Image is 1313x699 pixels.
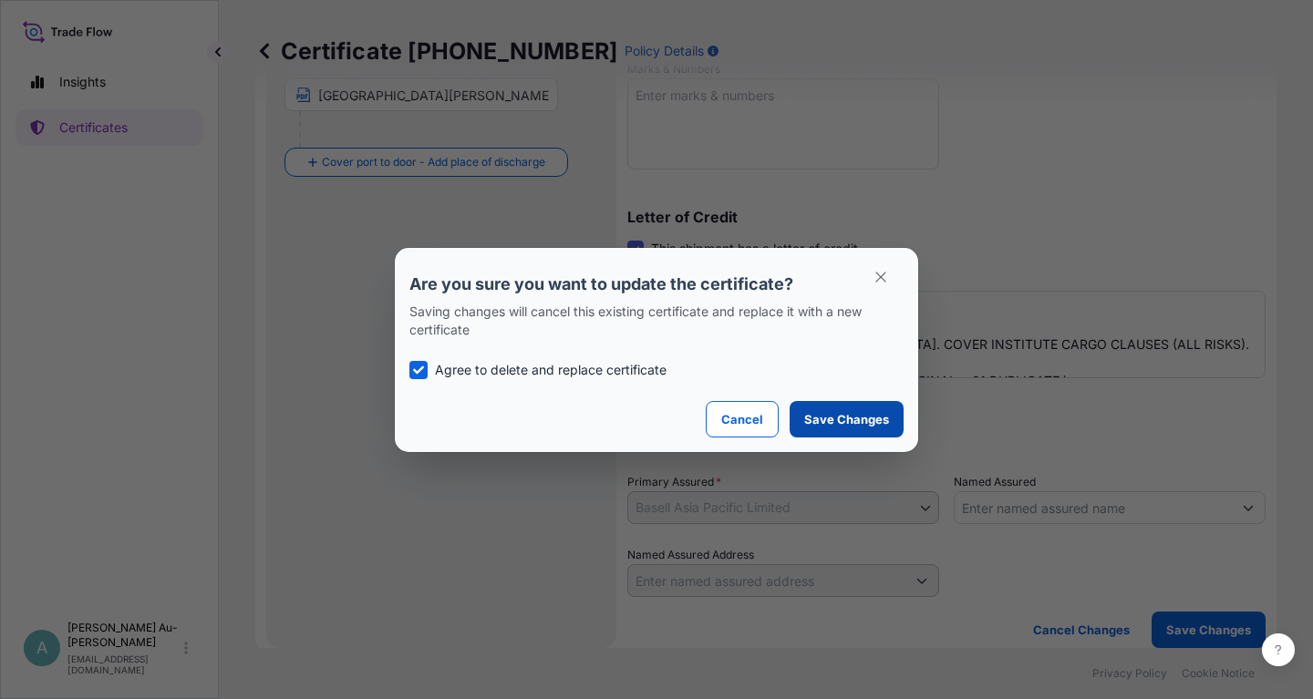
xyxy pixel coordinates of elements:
[721,410,763,428] p: Cancel
[409,273,904,295] p: Are you sure you want to update the certificate?
[706,401,779,437] button: Cancel
[409,303,904,339] p: Saving changes will cancel this existing certificate and replace it with a new certificate
[435,361,667,379] p: Agree to delete and replace certificate
[790,401,904,437] button: Save Changes
[804,410,889,428] p: Save Changes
